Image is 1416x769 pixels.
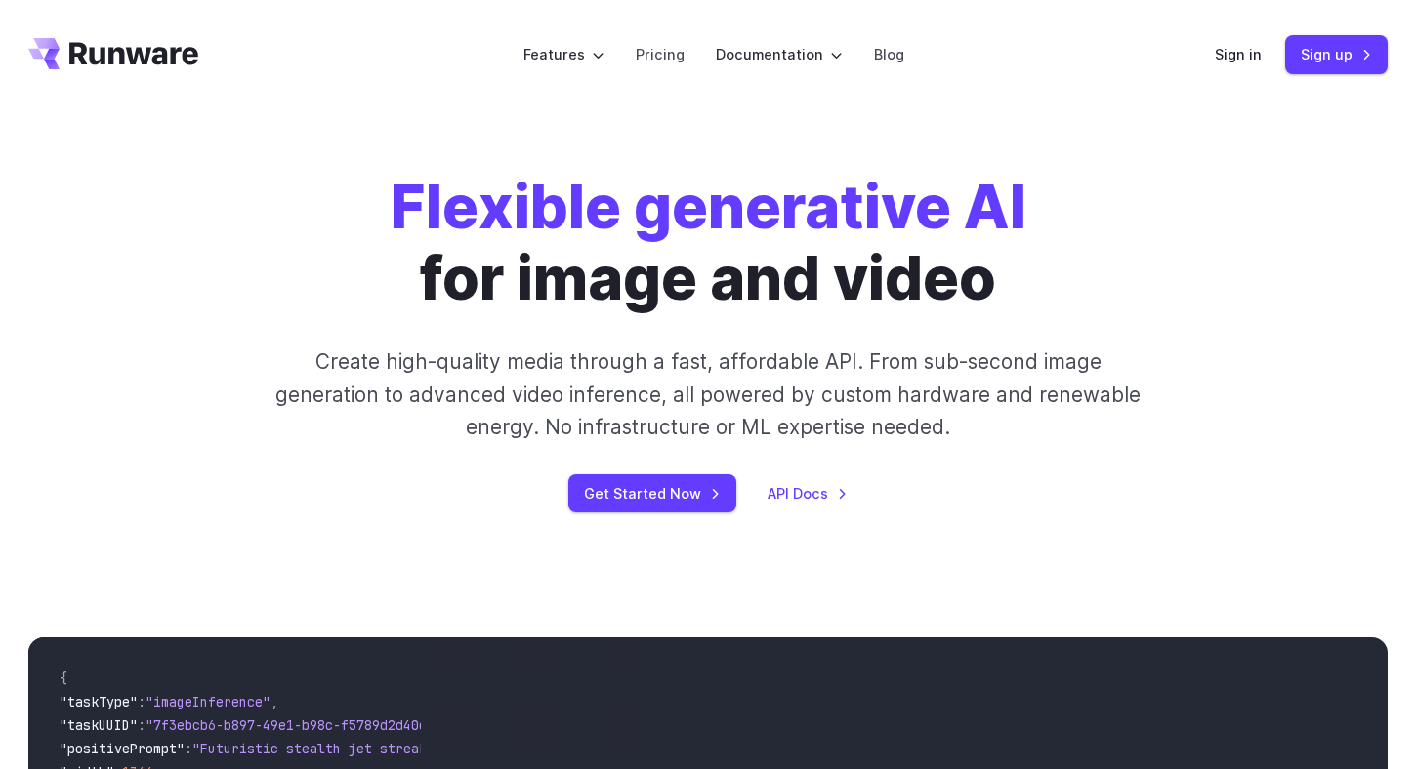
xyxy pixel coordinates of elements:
[138,693,146,710] span: :
[636,43,685,65] a: Pricing
[185,740,192,757] span: :
[391,172,1026,314] h1: for image and video
[60,740,185,757] span: "positivePrompt"
[568,474,736,512] a: Get Started Now
[271,693,278,710] span: ,
[146,716,442,734] span: "7f3ebcb6-b897-49e1-b98c-f5789d2d40d7"
[768,482,848,505] a: API Docs
[138,716,146,734] span: :
[28,38,198,69] a: Go to /
[874,43,904,65] a: Blog
[60,669,67,687] span: {
[146,693,271,710] span: "imageInference"
[716,43,843,65] label: Documentation
[391,171,1026,243] strong: Flexible generative AI
[60,693,138,710] span: "taskType"
[273,345,1144,443] p: Create high-quality media through a fast, affordable API. From sub-second image generation to adv...
[1285,35,1388,73] a: Sign up
[60,716,138,734] span: "taskUUID"
[523,43,604,65] label: Features
[192,740,903,757] span: "Futuristic stealth jet streaking through a neon-lit cityscape with glowing purple exhaust"
[1215,43,1262,65] a: Sign in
